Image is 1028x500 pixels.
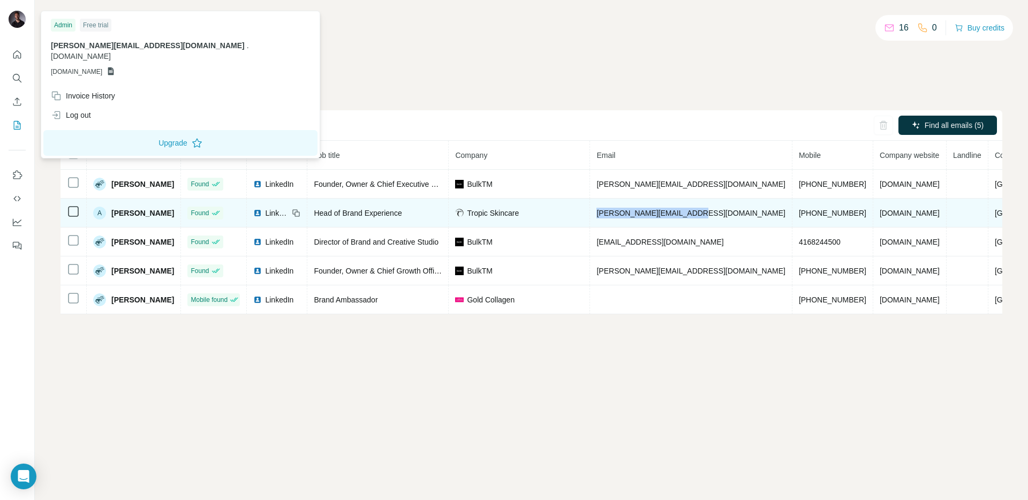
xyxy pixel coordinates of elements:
img: Avatar [9,11,26,28]
div: Invoice History [51,90,115,101]
span: [PERSON_NAME] [111,294,174,305]
span: [PERSON_NAME] [111,237,174,247]
span: [PERSON_NAME] [111,266,174,276]
span: Found [191,179,209,189]
span: BulkTM [467,179,492,190]
button: Quick start [9,45,26,64]
span: [DOMAIN_NAME] [880,296,940,304]
span: [DOMAIN_NAME] [880,209,940,217]
button: Buy credits [955,20,1004,35]
button: Find all emails (5) [898,116,997,135]
span: LinkedIn [265,237,293,247]
span: Brand Ambassador [314,296,377,304]
img: LinkedIn logo [253,296,262,304]
span: Found [191,237,209,247]
span: Find all emails (5) [925,120,984,131]
span: BulkTM [467,266,492,276]
span: Landline [953,151,981,160]
span: [DOMAIN_NAME] [880,267,940,275]
div: Free trial [80,19,111,32]
span: LinkedIn [265,294,293,305]
img: LinkedIn logo [253,209,262,217]
span: Job title [314,151,339,160]
span: Gold Collagen [467,294,515,305]
div: Admin [51,19,75,32]
span: Director of Brand and Creative Studio [314,238,439,246]
span: [EMAIL_ADDRESS][DOMAIN_NAME] [596,238,723,246]
img: company-logo [455,296,464,304]
span: [PHONE_NUMBER] [799,180,866,188]
span: [PERSON_NAME] [111,208,174,218]
span: [DOMAIN_NAME] [51,67,102,77]
p: 0 [932,21,937,34]
img: Avatar [93,264,106,277]
span: [PERSON_NAME][EMAIL_ADDRESS][DOMAIN_NAME] [596,267,785,275]
button: Use Surfe on LinkedIn [9,165,26,185]
span: Email [596,151,615,160]
span: Found [191,208,209,218]
div: A [93,207,106,219]
img: LinkedIn logo [253,180,262,188]
span: 4168244500 [799,238,841,246]
span: [PERSON_NAME] [111,179,174,190]
img: company-logo [455,238,464,246]
span: Mobile [799,151,821,160]
span: Mobile found [191,295,228,305]
span: LinkedIn [265,179,293,190]
div: Open Intercom Messenger [11,464,36,489]
span: LinkedIn [265,208,289,218]
span: [PERSON_NAME][EMAIL_ADDRESS][DOMAIN_NAME] [51,41,245,50]
button: Feedback [9,236,26,255]
span: [PHONE_NUMBER] [799,209,866,217]
span: Founder, Owner & Chief Growth Officer at bulkTM [314,267,479,275]
span: Status [187,151,209,160]
img: company-logo [455,180,464,188]
span: [DOMAIN_NAME] [51,52,111,60]
button: Search [9,69,26,88]
img: company-logo [455,209,464,217]
button: Dashboard [9,213,26,232]
span: [PHONE_NUMBER] [799,296,866,304]
span: [PERSON_NAME][EMAIL_ADDRESS][DOMAIN_NAME] [596,180,785,188]
button: Use Surfe API [9,189,26,208]
span: [DOMAIN_NAME] [880,180,940,188]
span: [PERSON_NAME][EMAIL_ADDRESS][DOMAIN_NAME] [596,209,785,217]
img: LinkedIn logo [253,267,262,275]
span: Tropic Skincare [467,208,519,218]
img: LinkedIn logo [253,238,262,246]
img: company-logo [455,267,464,275]
span: Company website [880,151,939,160]
button: My lists [9,116,26,135]
span: 5 Profiles [93,151,124,160]
img: Avatar [93,293,106,306]
span: LinkedIn [265,266,293,276]
span: [PHONE_NUMBER] [799,267,866,275]
button: Upgrade [43,130,318,156]
img: Avatar [93,178,106,191]
span: LinkedIn [253,151,282,160]
span: Head of Brand Experience [314,209,402,217]
span: [DOMAIN_NAME] [880,238,940,246]
p: 16 [899,21,909,34]
img: Avatar [93,236,106,248]
button: Enrich CSV [9,92,26,111]
span: Founder, Owner & Chief Executive Officer [314,180,453,188]
span: . [247,41,249,50]
span: Country [995,151,1021,160]
span: Company [455,151,487,160]
div: Log out [51,110,91,120]
span: Found [191,266,209,276]
span: BulkTM [467,237,492,247]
